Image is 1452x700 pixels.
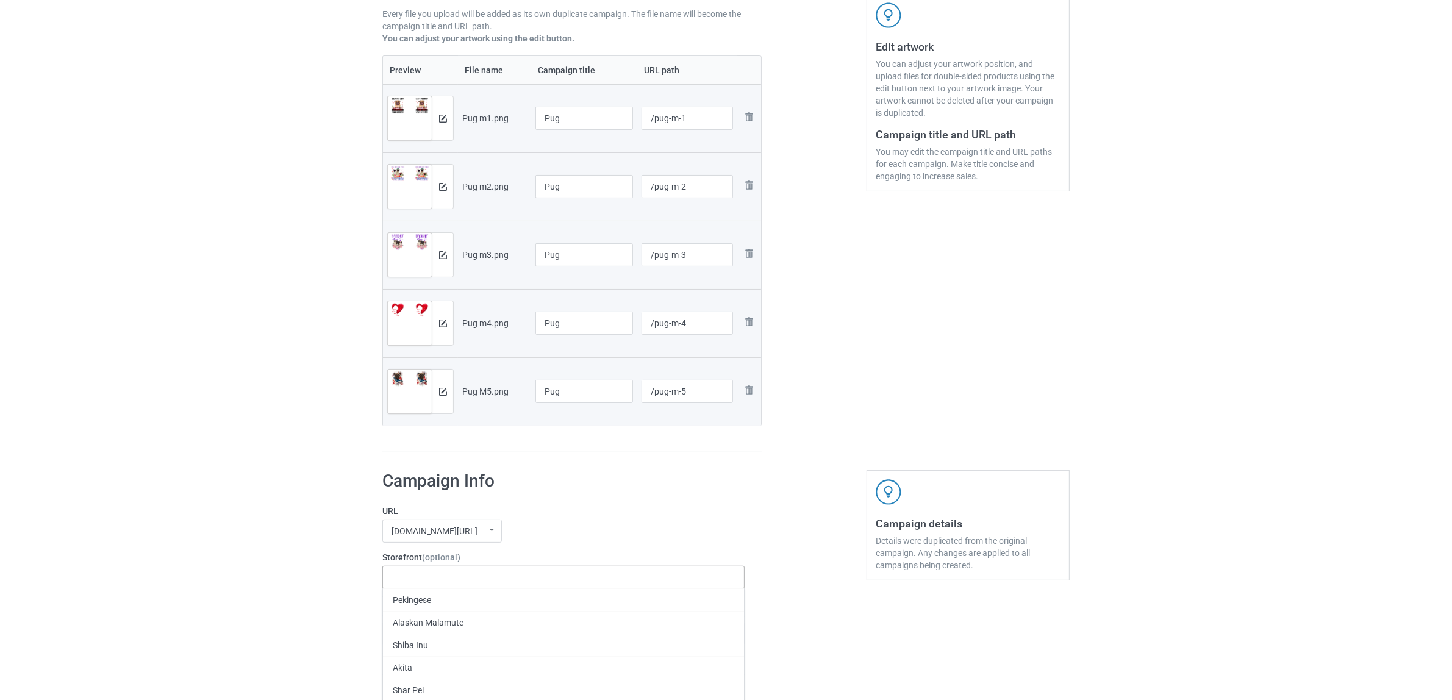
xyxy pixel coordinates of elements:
[876,535,1060,571] div: Details were duplicated from the original campaign. Any changes are applied to all campaigns bein...
[742,315,756,329] img: svg+xml;base64,PD94bWwgdmVyc2lvbj0iMS4wIiBlbmNvZGluZz0iVVRGLTgiPz4KPHN2ZyB3aWR0aD0iMjhweCIgaGVpZ2...
[531,56,637,84] th: Campaign title
[382,34,574,43] b: You can adjust your artwork using the edit button.
[462,112,527,124] div: Pug m1.png
[462,385,527,398] div: Pug M5.png
[383,634,744,656] div: Shiba Inu
[876,146,1060,182] div: You may edit the campaign title and URL paths for each campaign. Make title concise and engaging ...
[742,246,756,261] img: svg+xml;base64,PD94bWwgdmVyc2lvbj0iMS4wIiBlbmNvZGluZz0iVVRGLTgiPz4KPHN2ZyB3aWR0aD0iMjhweCIgaGVpZ2...
[742,178,756,193] img: svg+xml;base64,PD94bWwgdmVyc2lvbj0iMS4wIiBlbmNvZGluZz0iVVRGLTgiPz4KPHN2ZyB3aWR0aD0iMjhweCIgaGVpZ2...
[876,127,1060,141] h3: Campaign title and URL path
[383,611,744,634] div: Alaskan Malamute
[422,552,460,562] span: (optional)
[742,110,756,124] img: svg+xml;base64,PD94bWwgdmVyc2lvbj0iMS4wIiBlbmNvZGluZz0iVVRGLTgiPz4KPHN2ZyB3aWR0aD0iMjhweCIgaGVpZ2...
[382,470,745,492] h1: Campaign Info
[439,183,447,191] img: svg+xml;base64,PD94bWwgdmVyc2lvbj0iMS4wIiBlbmNvZGluZz0iVVRGLTgiPz4KPHN2ZyB3aWR0aD0iMTRweCIgaGVpZ2...
[458,56,531,84] th: File name
[876,516,1060,530] h3: Campaign details
[382,8,762,32] p: Every file you upload will be added as its own duplicate campaign. The file name will become the ...
[439,320,447,327] img: svg+xml;base64,PD94bWwgdmVyc2lvbj0iMS4wIiBlbmNvZGluZz0iVVRGLTgiPz4KPHN2ZyB3aWR0aD0iMTRweCIgaGVpZ2...
[876,40,1060,54] h3: Edit artwork
[439,388,447,396] img: svg+xml;base64,PD94bWwgdmVyc2lvbj0iMS4wIiBlbmNvZGluZz0iVVRGLTgiPz4KPHN2ZyB3aWR0aD0iMTRweCIgaGVpZ2...
[876,479,901,505] img: svg+xml;base64,PD94bWwgdmVyc2lvbj0iMS4wIiBlbmNvZGluZz0iVVRGLTgiPz4KPHN2ZyB3aWR0aD0iNDJweCIgaGVpZ2...
[388,96,432,115] img: original.png
[382,505,745,517] label: URL
[439,251,447,259] img: svg+xml;base64,PD94bWwgdmVyc2lvbj0iMS4wIiBlbmNvZGluZz0iVVRGLTgiPz4KPHN2ZyB3aWR0aD0iMTRweCIgaGVpZ2...
[439,115,447,123] img: svg+xml;base64,PD94bWwgdmVyc2lvbj0iMS4wIiBlbmNvZGluZz0iVVRGLTgiPz4KPHN2ZyB3aWR0aD0iMTRweCIgaGVpZ2...
[382,551,745,563] label: Storefront
[383,656,744,679] div: Akita
[462,249,527,261] div: Pug m3.png
[637,56,738,84] th: URL path
[383,588,744,611] div: Pekingese
[388,165,432,183] img: original.png
[388,370,432,388] img: original.png
[383,56,458,84] th: Preview
[876,2,901,28] img: svg+xml;base64,PD94bWwgdmVyc2lvbj0iMS4wIiBlbmNvZGluZz0iVVRGLTgiPz4KPHN2ZyB3aWR0aD0iNDJweCIgaGVpZ2...
[462,317,527,329] div: Pug m4.png
[462,180,527,193] div: Pug m2.png
[742,383,756,398] img: svg+xml;base64,PD94bWwgdmVyc2lvbj0iMS4wIiBlbmNvZGluZz0iVVRGLTgiPz4KPHN2ZyB3aWR0aD0iMjhweCIgaGVpZ2...
[388,301,432,320] img: original.png
[876,58,1060,119] div: You can adjust your artwork position, and upload files for double-sided products using the edit b...
[392,527,477,535] div: [DOMAIN_NAME][URL]
[388,233,432,251] img: original.png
